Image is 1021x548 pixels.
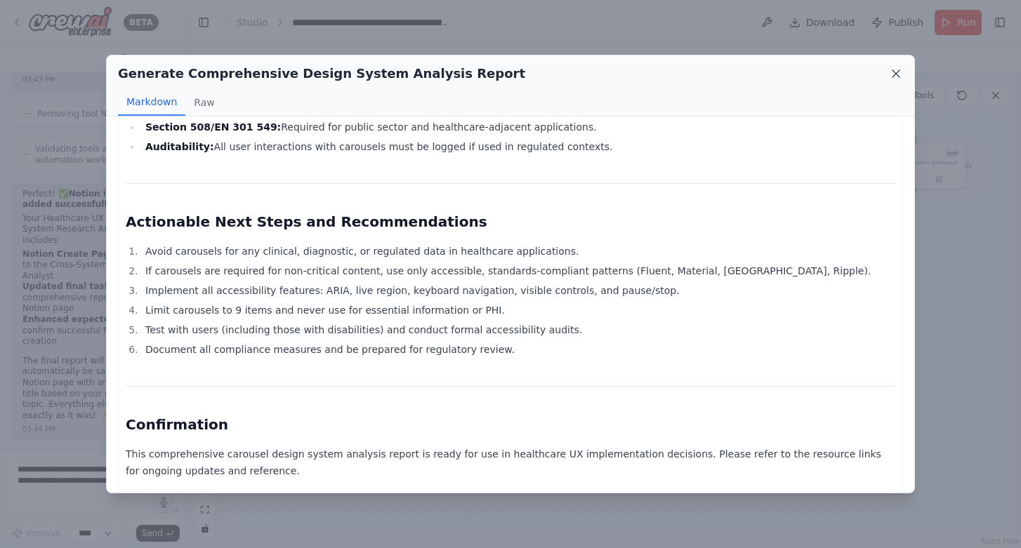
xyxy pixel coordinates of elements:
h2: Confirmation [126,415,895,434]
button: Markdown [118,89,185,116]
li: All user interactions with carousels must be logged if used in regulated contexts. [141,138,895,155]
li: Implement all accessibility features: ARIA, live region, keyboard navigation, visible controls, a... [141,282,895,299]
li: If carousels are required for non-critical content, use only accessible, standards-compliant patt... [141,262,895,279]
p: This comprehensive carousel design system analysis report is ready for use in healthcare UX imple... [126,446,895,479]
li: Avoid carousels for any clinical, diagnostic, or regulated data in healthcare applications. [141,243,895,260]
h2: Generate Comprehensive Design System Analysis Report [118,64,525,83]
button: Raw [185,89,223,116]
li: Document all compliance measures and be prepared for regulatory review. [141,341,895,358]
li: Limit carousels to 9 items and never use for essential information or PHI. [141,302,895,319]
strong: Auditability: [145,141,214,152]
li: Test with users (including those with disabilities) and conduct formal accessibility audits. [141,321,895,338]
li: Required for public sector and healthcare-adjacent applications. [141,119,895,135]
h2: Actionable Next Steps and Recommendations [126,212,895,232]
strong: Section 508/EN 301 549: [145,121,281,133]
